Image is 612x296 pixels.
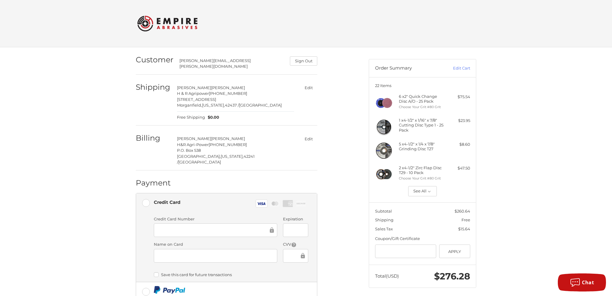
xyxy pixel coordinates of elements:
span: [PERSON_NAME] [177,136,211,141]
li: Choose Your Grit #80 Grit [399,176,445,181]
span: $15.64 [458,226,470,231]
label: Credit Card Number [154,216,277,222]
span: Subtotal [375,209,392,213]
h3: 22 Items [375,83,470,88]
h2: Billing [136,133,171,143]
span: [PERSON_NAME] [211,85,245,90]
label: Save this card for future transactions [154,272,308,277]
div: $47.50 [446,165,470,171]
button: Chat [558,273,606,291]
div: $8.60 [446,142,470,148]
button: Apply [439,245,470,258]
div: Coupon/Gift Certificate [375,236,470,242]
span: $0.00 [205,114,219,120]
input: Gift Certificate or Coupon Code [375,245,436,258]
h2: Payment [136,178,171,188]
iframe: Secure Credit Card Frame - Expiration Date [287,227,304,234]
span: [PERSON_NAME] [211,136,245,141]
span: Total (USD) [375,273,399,279]
img: Empire Abrasives [137,12,197,35]
iframe: Secure Credit Card Frame - Credit Card Number [158,227,269,234]
li: Choose Your Grit #80 Grit [399,104,445,110]
h2: Shipping [136,83,171,92]
span: [US_STATE], [202,103,225,107]
span: [GEOGRAPHIC_DATA] [178,160,221,164]
button: Edit [300,134,317,143]
span: Shipping [375,217,393,222]
iframe: Secure Credit Card Frame - CVV [287,252,299,259]
div: $23.95 [446,118,470,124]
a: Edit Cart [440,65,470,71]
span: [STREET_ADDRESS] [177,97,216,102]
div: $75.54 [446,94,470,100]
span: 42437 / [225,103,239,107]
iframe: Secure Credit Card Frame - Cardholder Name [158,252,273,259]
span: H&R Agri-Power [177,142,209,147]
span: Sales Tax [375,226,393,231]
span: Chat [582,279,594,286]
h4: 5 x 4-1/2" x 1/4 x 7/8" Grinding Disc T27 [399,142,445,151]
button: Edit [300,83,317,92]
span: Free Shipping [177,114,205,120]
button: See All [408,186,437,196]
h4: 2 x 4-1/2" Zirc Flap Disc T29 - 10 Pack [399,165,445,175]
div: [PERSON_NAME][EMAIL_ADDRESS][PERSON_NAME][DOMAIN_NAME] [179,58,284,70]
h2: Customer [136,55,173,64]
div: Credit Card [154,197,180,207]
span: $260.64 [455,209,470,213]
span: P.O. Box 538 [177,148,201,153]
span: [US_STATE], [221,154,244,159]
span: [GEOGRAPHIC_DATA], [177,154,221,159]
span: Morganfield, [177,103,202,107]
label: CVV [283,241,308,248]
span: [PHONE_NUMBER] [209,142,247,147]
span: [PERSON_NAME] [177,85,211,90]
label: Expiration [283,216,308,222]
span: H & R Agripower [177,91,209,96]
h4: 6 x 2" Quick Change Disc A/O - 25 Pack [399,94,445,104]
img: PayPal icon [154,286,185,294]
span: [GEOGRAPHIC_DATA] [239,103,282,107]
label: Name on Card [154,241,277,248]
span: Free [461,217,470,222]
button: Sign Out [290,56,317,66]
h3: Order Summary [375,65,440,71]
h4: 1 x 4-1/2" x 1/16" x 7/8" Cutting Disc Type 1 - 25 Pack [399,118,445,132]
span: $276.28 [434,271,470,282]
span: [PHONE_NUMBER] [209,91,247,96]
